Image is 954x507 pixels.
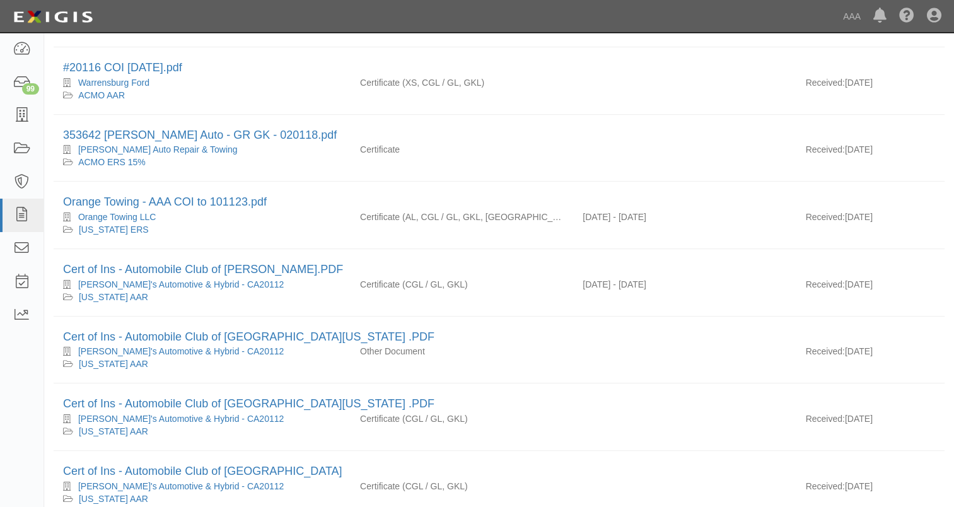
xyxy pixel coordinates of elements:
a: [PERSON_NAME]'s Automotive & Hybrid - CA20112 [78,346,284,356]
div: [DATE] [796,143,945,162]
div: Certificate [351,143,573,156]
div: 353642 James Auto - GR GK - 020118.pdf [63,127,935,144]
a: [PERSON_NAME]'s Automotive & Hybrid - CA20112 [78,414,284,424]
div: Excess/Umbrella Liability Commercial General Liability / Garage Liability Garage Keepers Liability [351,76,573,89]
a: ACMO ERS 15% [78,157,146,167]
div: Effective - Expiration [573,76,796,77]
a: 353642 [PERSON_NAME] Auto - GR GK - 020118.pdf [63,129,337,141]
div: California AAR [63,291,341,303]
div: Effective - Expiration [573,143,796,144]
a: [US_STATE] AAR [79,292,148,302]
a: ACMO AAR [78,90,125,100]
div: Cert of Ins - Automobile Club of Southern California .PDF [63,329,935,346]
div: Commercial General Liability / Garage Liability Garage Keepers Liability [351,278,573,291]
div: Orange Towing LLC [63,211,341,223]
div: [DATE] [796,278,945,297]
p: Received: [806,480,845,492]
div: California AAR [63,358,341,370]
a: Orange Towing LLC [78,212,156,222]
a: Cert of Ins - Automobile Club of [PERSON_NAME].PDF [63,263,343,276]
div: Commercial General Liability / Garage Liability Garage Keepers Liability [351,480,573,492]
div: [DATE] [796,412,945,431]
div: Effective - Expiration [573,412,796,413]
p: Received: [806,278,845,291]
div: Jim's Automotive & Hybrid - CA20112 [63,345,341,358]
div: California ERS [63,223,341,236]
a: Cert of Ins - Automobile Club of [GEOGRAPHIC_DATA][US_STATE] .PDF [63,330,434,343]
a: AAA [837,4,867,29]
a: Orange Towing - AAA COI to 101123.pdf [63,195,267,208]
a: [PERSON_NAME]'s Automotive & Hybrid - CA20112 [78,481,284,491]
div: Warrensburg Ford [63,76,341,89]
div: ACMO ERS 15% [63,156,341,168]
div: California AAR [63,492,341,505]
div: Auto Liability Commercial General Liability / Garage Liability Garage Keepers Liability On-Hook [351,211,573,223]
div: #20116 COI 02.01.24.pdf [63,60,935,76]
div: California AAR [63,425,341,438]
a: [PERSON_NAME] Auto Repair & Towing [78,144,238,154]
div: Jim's Automotive & Hybrid - CA20112 [63,412,341,425]
a: Cert of Ins - Automobile Club of [GEOGRAPHIC_DATA] [63,465,342,477]
div: James Auto Repair & Towing [63,143,341,156]
a: #20116 COI [DATE].pdf [63,61,182,74]
div: [DATE] [796,345,945,364]
i: Help Center - Complianz [899,9,914,24]
a: Cert of Ins - Automobile Club of [GEOGRAPHIC_DATA][US_STATE] .PDF [63,397,434,410]
a: [US_STATE] AAR [79,359,148,369]
div: ACMO AAR [63,89,341,102]
a: Warrensburg Ford [78,78,149,88]
div: Cert of Ins - Automobile Club of Southern Californ [63,463,935,480]
div: [DATE] [796,480,945,499]
div: Cert of Ins - Automobile Club of Southern California .PDF [63,396,935,412]
a: [PERSON_NAME]'s Automotive & Hybrid - CA20112 [78,279,284,289]
p: Received: [806,211,845,223]
div: Jim's Automotive & Hybrid - CA20112 [63,278,341,291]
a: [US_STATE] ERS [79,224,149,235]
img: logo-5460c22ac91f19d4615b14bd174203de0afe785f0fc80cf4dbbc73dc1793850b.png [9,6,96,28]
a: [US_STATE] AAR [79,426,148,436]
div: Cert of Ins - Automobile Club of Souther.PDF [63,262,935,278]
a: [US_STATE] AAR [79,494,148,504]
div: [DATE] [796,76,945,95]
div: Other Document [351,345,573,358]
div: Orange Towing - AAA COI to 101123.pdf [63,194,935,211]
div: [DATE] [796,211,945,230]
div: Commercial General Liability / Garage Liability Garage Keepers Liability [351,412,573,425]
p: Received: [806,76,845,89]
div: Effective 09/28/2024 - Expiration 09/28/2025 [573,278,796,291]
p: Received: [806,143,845,156]
div: Jim's Automotive & Hybrid - CA20112 [63,480,341,492]
div: 99 [22,83,39,95]
p: Received: [806,412,845,425]
div: Effective 08/11/2022 - Expiration 10/11/2023 [573,211,796,223]
p: Received: [806,345,845,358]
